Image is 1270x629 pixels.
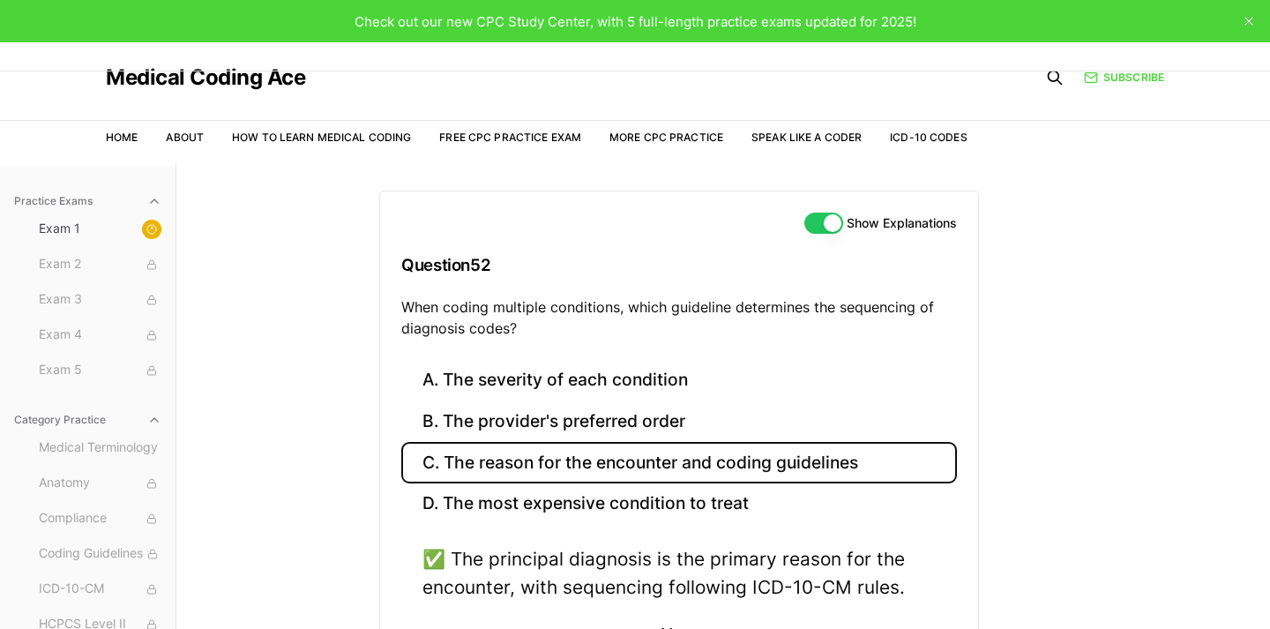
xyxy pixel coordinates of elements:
[401,360,957,401] button: A. The severity of each condition
[32,286,168,314] button: Exam 3
[977,543,1270,629] iframe: portal-trigger
[32,575,168,603] button: ICD-10-CM
[1235,7,1263,35] button: close
[1084,70,1164,86] a: Subscribe
[39,361,161,380] span: Exam 5
[32,505,168,533] button: Compliance
[847,217,957,229] label: Show Explanations
[39,580,161,599] span: ICD-10-CM
[32,469,168,498] button: Anatomy
[106,131,138,144] a: Home
[32,215,168,243] button: Exam 1
[39,290,161,310] span: Exam 3
[439,131,581,144] a: Free CPC Practice Exam
[106,67,305,88] a: Medical Coding Ace
[32,321,168,349] button: Exam 4
[39,544,161,564] span: Coding Guidelines
[232,131,411,144] a: How to Learn Medical Coding
[39,509,161,528] span: Compliance
[609,131,723,144] a: More CPC Practice
[7,187,168,215] button: Practice Exams
[32,540,168,568] button: Coding Guidelines
[166,131,204,144] a: About
[890,131,967,144] a: ICD-10 Codes
[39,438,161,458] span: Medical Terminology
[39,220,161,239] span: Exam 1
[39,255,161,274] span: Exam 2
[401,401,957,443] button: B. The provider's preferred order
[39,474,161,493] span: Anatomy
[401,296,957,339] p: When coding multiple conditions, which guideline determines the sequencing of diagnosis codes?
[7,406,168,434] button: Category Practice
[32,434,168,462] button: Medical Terminology
[39,326,161,345] span: Exam 4
[32,251,168,279] button: Exam 2
[751,131,862,144] a: Speak Like a Coder
[32,356,168,385] button: Exam 5
[422,545,936,600] div: ✅ The principal diagnosis is the primary reason for the encounter, with sequencing following ICD-...
[401,239,957,291] h3: Question 52
[355,13,916,30] span: Check out our new CPC Study Center, with 5 full-length practice exams updated for 2025!
[401,483,957,525] button: D. The most expensive condition to treat
[401,442,957,483] button: C. The reason for the encounter and coding guidelines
